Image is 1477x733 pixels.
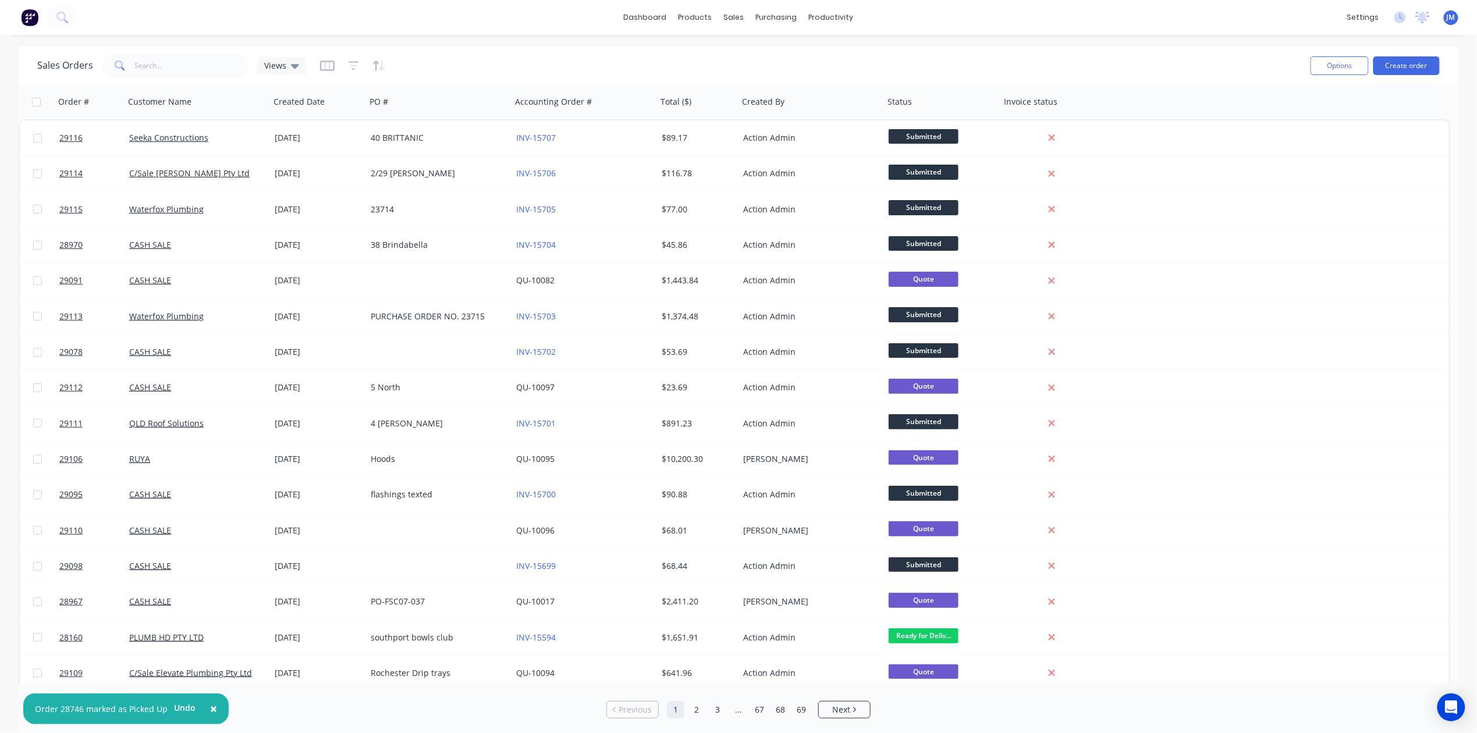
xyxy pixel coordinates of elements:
[275,239,361,251] div: [DATE]
[661,96,691,108] div: Total ($)
[371,382,500,393] div: 5 North
[275,311,361,322] div: [DATE]
[662,275,730,286] div: $1,443.84
[129,489,171,500] a: CASH SALE
[275,525,361,536] div: [DATE]
[743,168,872,179] div: Action Admin
[618,9,673,26] a: dashboard
[662,525,730,536] div: $68.01
[662,168,730,179] div: $116.78
[59,442,129,476] a: 29106
[59,632,83,643] span: 28160
[59,346,83,358] span: 29078
[275,667,361,679] div: [DATE]
[662,453,730,465] div: $10,200.30
[129,667,252,678] a: C/Sale Elevate Plumbing Pty Ltd
[889,628,958,643] span: Ready for Deliv...
[889,165,958,179] span: Submitted
[59,227,129,262] a: 28970
[275,632,361,643] div: [DATE]
[662,489,730,500] div: $90.88
[59,370,129,405] a: 29112
[730,701,747,718] a: Jump forward
[516,667,555,678] a: QU-10094
[59,382,83,393] span: 29112
[889,272,958,286] span: Quote
[59,335,129,369] a: 29078
[370,96,388,108] div: PO #
[743,560,872,572] div: Action Admin
[662,632,730,643] div: $1,651.91
[889,521,958,536] span: Quote
[59,549,129,583] a: 29098
[59,263,129,298] a: 29091
[1437,693,1465,721] div: Open Intercom Messenger
[889,236,958,251] span: Submitted
[59,525,83,536] span: 29110
[210,700,217,717] span: ×
[662,667,730,679] div: $641.96
[889,593,958,607] span: Quote
[743,667,872,679] div: Action Admin
[516,239,556,250] a: INV-15704
[1447,12,1455,23] span: JM
[129,132,208,143] a: Seeka Constructions
[516,204,556,215] a: INV-15705
[750,9,803,26] div: purchasing
[275,489,361,500] div: [DATE]
[743,632,872,643] div: Action Admin
[58,96,89,108] div: Order #
[168,699,202,717] button: Undo
[662,560,730,572] div: $68.44
[607,704,658,716] a: Previous page
[371,311,500,322] div: PURCHASE ORDER NO. 23715
[751,701,768,718] a: Page 67
[264,59,286,72] span: Views
[275,382,361,393] div: [DATE]
[371,596,500,607] div: PO-FSC07-037
[129,632,204,643] a: PLUMB HD PTY LTD
[371,667,500,679] div: Rochester Drip trays
[128,96,191,108] div: Customer Name
[275,418,361,429] div: [DATE]
[743,132,872,144] div: Action Admin
[37,60,93,71] h1: Sales Orders
[662,382,730,393] div: $23.69
[275,453,361,465] div: [DATE]
[129,346,171,357] a: CASH SALE
[59,596,83,607] span: 28967
[516,418,556,429] a: INV-15701
[772,701,789,718] a: Page 68
[793,701,810,718] a: Page 69
[59,120,129,155] a: 29116
[516,596,555,607] a: QU-10017
[516,632,556,643] a: INV-15594
[889,557,958,572] span: Submitted
[709,701,726,718] a: Page 3
[662,346,730,358] div: $53.69
[832,704,850,716] span: Next
[59,239,83,251] span: 28970
[59,667,83,679] span: 29109
[743,239,872,251] div: Action Admin
[371,453,500,465] div: Hoods
[889,343,958,358] span: Submitted
[516,453,555,464] a: QU-10095
[59,656,129,691] a: 29109
[129,382,171,393] a: CASH SALE
[743,204,872,215] div: Action Admin
[889,307,958,322] span: Submitted
[743,596,872,607] div: [PERSON_NAME]
[371,489,500,500] div: flashings texted
[129,311,204,322] a: Waterfox Plumbing
[743,489,872,500] div: Action Admin
[59,204,83,215] span: 29115
[1373,56,1440,75] button: Create order
[371,418,500,429] div: 4 [PERSON_NAME]
[516,525,555,536] a: QU-10096
[129,596,171,607] a: CASH SALE
[371,204,500,215] div: 23714
[59,311,83,322] span: 29113
[662,204,730,215] div: $77.00
[516,132,556,143] a: INV-15707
